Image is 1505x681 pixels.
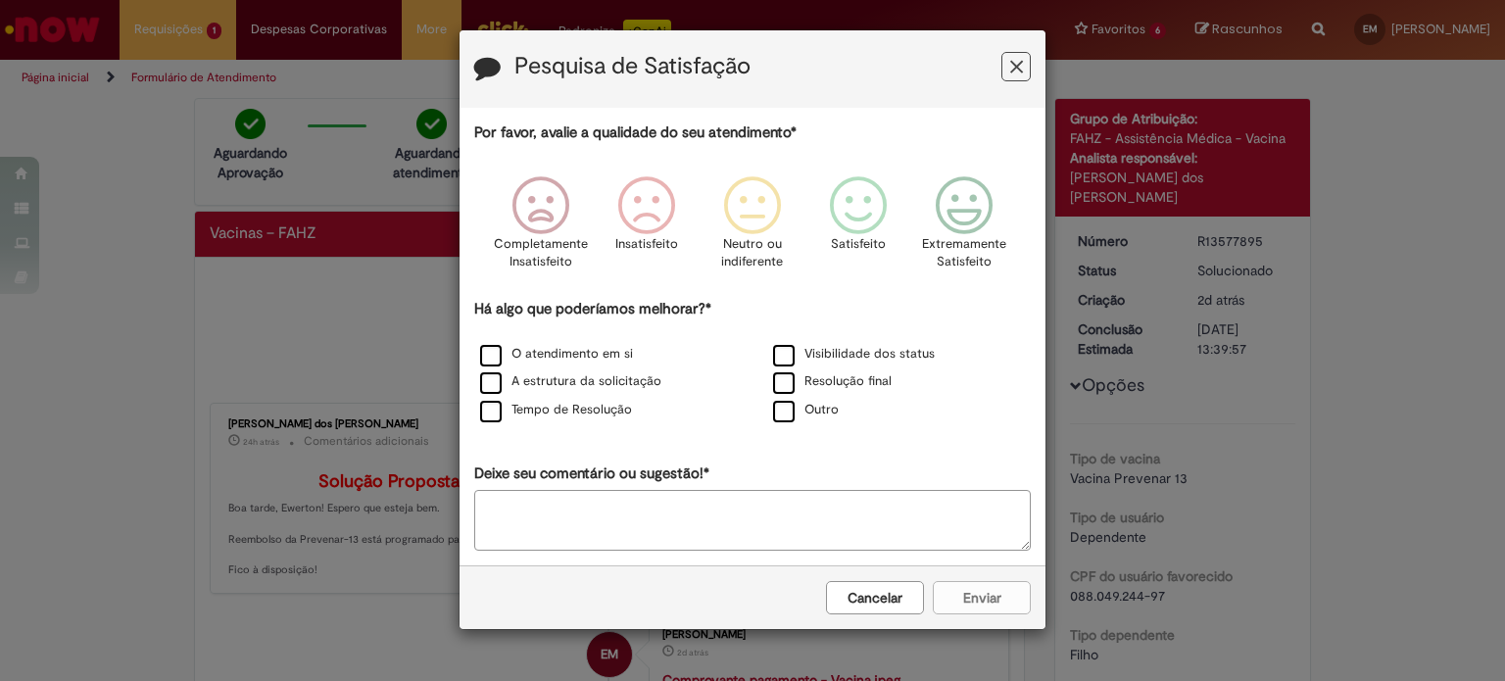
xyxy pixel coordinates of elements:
[773,372,892,391] label: Resolução final
[703,162,802,296] div: Neutro ou indiferente
[597,162,697,296] div: Insatisfeito
[474,122,797,143] label: Por favor, avalie a qualidade do seu atendimento*
[474,299,1031,425] div: Há algo que poderíamos melhorar?*
[914,162,1014,296] div: Extremamente Satisfeito
[490,162,590,296] div: Completamente Insatisfeito
[922,235,1006,271] p: Extremamente Satisfeito
[494,235,588,271] p: Completamente Insatisfeito
[717,235,788,271] p: Neutro ou indiferente
[831,235,886,254] p: Satisfeito
[615,235,678,254] p: Insatisfeito
[480,372,661,391] label: A estrutura da solicitação
[514,54,751,79] label: Pesquisa de Satisfação
[480,345,633,364] label: O atendimento em si
[808,162,908,296] div: Satisfeito
[826,581,924,614] button: Cancelar
[474,463,709,484] label: Deixe seu comentário ou sugestão!*
[773,401,839,419] label: Outro
[773,345,935,364] label: Visibilidade dos status
[480,401,632,419] label: Tempo de Resolução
